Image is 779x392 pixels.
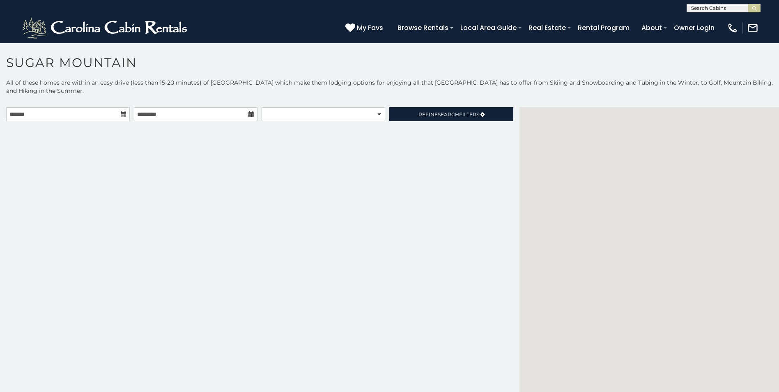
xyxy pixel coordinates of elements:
img: White-1-2.png [21,16,191,40]
a: Real Estate [524,21,570,35]
a: RefineSearchFilters [389,107,513,121]
a: About [637,21,666,35]
span: Search [438,111,459,118]
span: My Favs [357,23,383,33]
a: Owner Login [670,21,719,35]
a: Local Area Guide [456,21,521,35]
a: Browse Rentals [393,21,453,35]
img: phone-regular-white.png [727,22,738,34]
a: My Favs [345,23,385,33]
a: Rental Program [574,21,634,35]
img: mail-regular-white.png [747,22,758,34]
span: Refine Filters [418,111,479,118]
